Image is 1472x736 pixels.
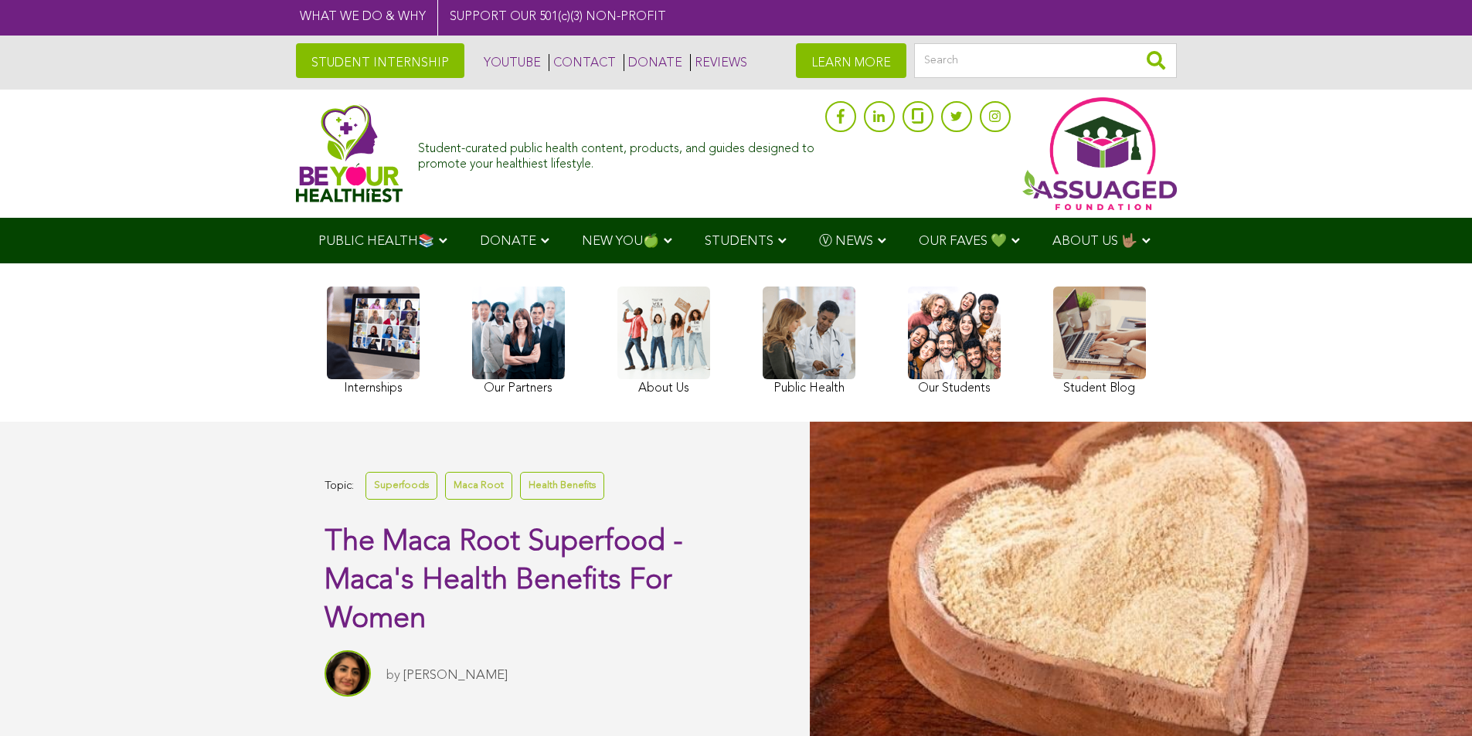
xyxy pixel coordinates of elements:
img: Sitara Darvish [325,650,371,697]
span: PUBLIC HEALTH📚 [318,235,434,248]
span: OUR FAVES 💚 [919,235,1007,248]
a: REVIEWS [690,54,747,71]
a: Maca Root [445,472,512,499]
div: Student-curated public health content, products, and guides designed to promote your healthiest l... [418,134,817,171]
span: by [386,669,400,682]
a: Superfoods [365,472,437,499]
span: The Maca Root Superfood - Maca's Health Benefits For Women [325,527,683,634]
a: YOUTUBE [480,54,541,71]
a: LEARN MORE [796,43,906,78]
span: Topic: [325,476,354,497]
span: NEW YOU🍏 [582,235,659,248]
iframe: Chat Widget [1395,662,1472,736]
input: Search [914,43,1177,78]
a: [PERSON_NAME] [403,669,508,682]
img: Assuaged [296,104,403,202]
a: CONTACT [549,54,616,71]
img: glassdoor [912,108,923,124]
a: STUDENT INTERNSHIP [296,43,464,78]
a: Health Benefits [520,472,604,499]
span: STUDENTS [705,235,773,248]
div: Navigation Menu [296,218,1177,263]
span: Ⓥ NEWS [819,235,873,248]
img: Assuaged App [1022,97,1177,210]
span: ABOUT US 🤟🏽 [1052,235,1137,248]
a: DONATE [624,54,682,71]
span: DONATE [480,235,536,248]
